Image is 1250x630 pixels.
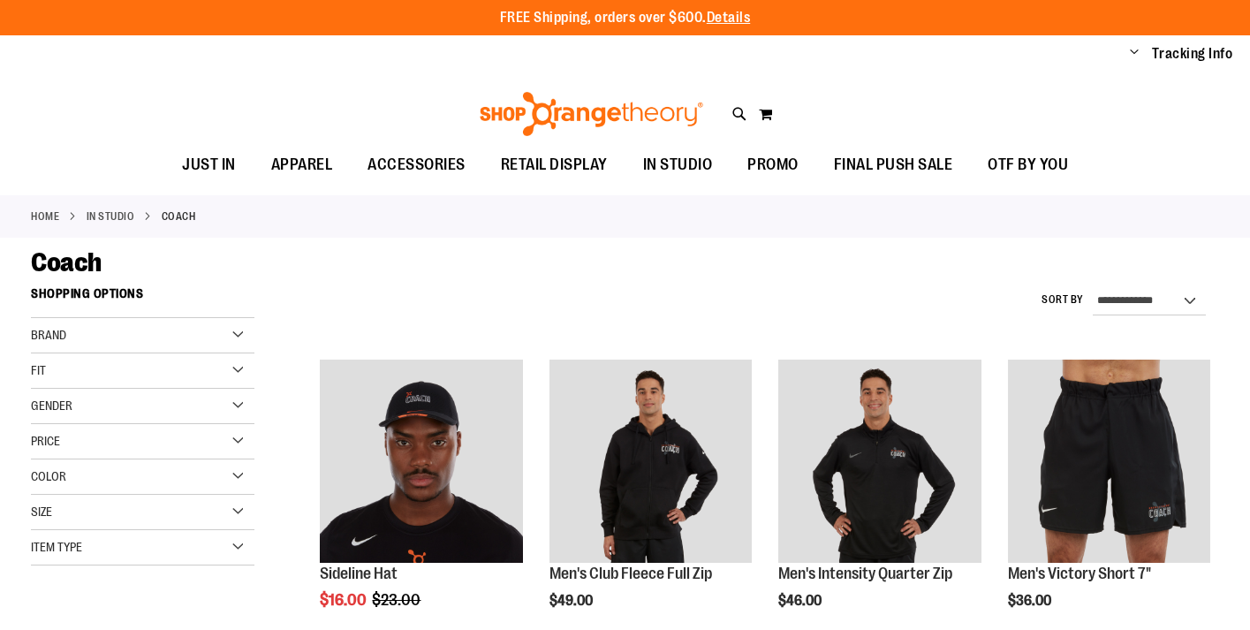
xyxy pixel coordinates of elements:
[1008,360,1210,562] img: OTF Mens Coach FA23 Victory Short - Black primary image
[320,591,369,609] span: $16.00
[549,360,752,562] img: OTF Mens Coach FA23 Club Fleece Full Zip - Black primary image
[500,8,751,28] p: FREE Shipping, orders over $600.
[182,145,236,185] span: JUST IN
[501,145,608,185] span: RETAIL DISPLAY
[320,565,398,582] a: Sideline Hat
[1152,44,1233,64] a: Tracking Info
[271,145,333,185] span: APPAREL
[988,145,1068,185] span: OTF BY YOU
[372,591,423,609] span: $23.00
[1042,292,1084,307] label: Sort By
[477,92,706,136] img: Shop Orangetheory
[31,469,66,483] span: Color
[549,360,752,565] a: OTF Mens Coach FA23 Club Fleece Full Zip - Black primary image
[320,360,522,562] img: Sideline Hat primary image
[707,10,751,26] a: Details
[1130,45,1139,63] button: Account menu
[834,145,953,185] span: FINAL PUSH SALE
[31,434,60,448] span: Price
[1008,360,1210,565] a: OTF Mens Coach FA23 Victory Short - Black primary image
[162,209,196,224] strong: Coach
[778,360,981,562] img: OTF Mens Coach FA23 Intensity Quarter Zip - Black primary image
[87,209,135,224] a: IN STUDIO
[31,540,82,554] span: Item Type
[31,278,254,318] strong: Shopping Options
[549,593,595,609] span: $49.00
[31,328,66,342] span: Brand
[31,505,52,519] span: Size
[31,363,46,377] span: Fit
[747,145,799,185] span: PROMO
[643,145,713,185] span: IN STUDIO
[549,565,712,582] a: Men's Club Fleece Full Zip
[778,360,981,565] a: OTF Mens Coach FA23 Intensity Quarter Zip - Black primary image
[1008,593,1054,609] span: $36.00
[367,145,466,185] span: ACCESSORIES
[31,398,72,413] span: Gender
[31,209,59,224] a: Home
[778,593,824,609] span: $46.00
[778,565,952,582] a: Men's Intensity Quarter Zip
[31,247,102,277] span: Coach
[320,360,522,565] a: Sideline Hat primary image
[1008,565,1151,582] a: Men's Victory Short 7"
